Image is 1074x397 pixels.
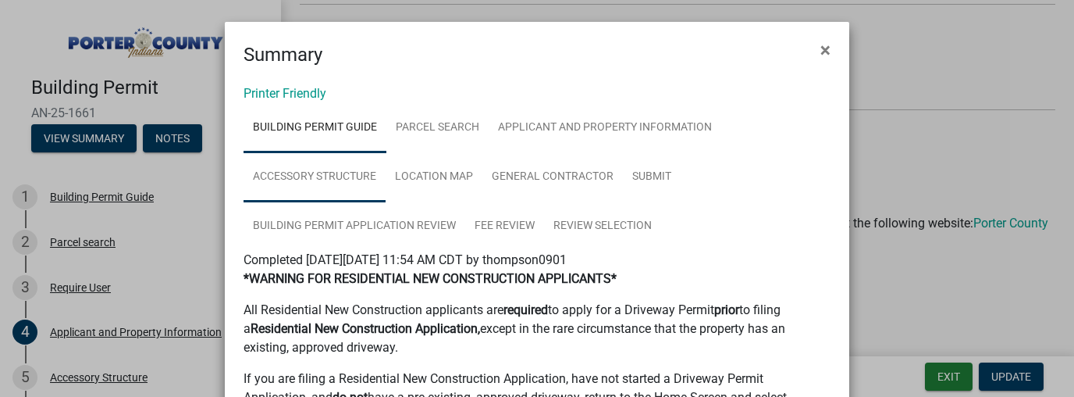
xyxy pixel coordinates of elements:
strong: prior [714,302,739,317]
strong: required [503,302,548,317]
a: Printer Friendly [244,86,326,101]
a: Building Permit Application Review [244,202,465,252]
strong: Residential New Construction Application, [251,321,480,336]
p: All Residential New Construction applicants are to apply for a Driveway Permit to filing a except... [244,301,830,357]
a: Submit [623,152,681,202]
a: Parcel search [386,103,489,153]
a: Building Permit Guide [244,103,386,153]
span: × [820,39,830,61]
span: Completed [DATE][DATE] 11:54 AM CDT by thompson0901 [244,252,567,267]
a: Review Selection [544,202,661,252]
a: Fee Review [465,202,544,252]
strong: *WARNING FOR RESIDENTIAL NEW CONSTRUCTION APPLICANTS* [244,271,617,286]
a: General Contractor [482,152,623,202]
button: Close [808,28,843,72]
a: Applicant and Property Information [489,103,721,153]
a: Location Map [386,152,482,202]
h4: Summary [244,41,322,69]
a: Accessory Structure [244,152,386,202]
